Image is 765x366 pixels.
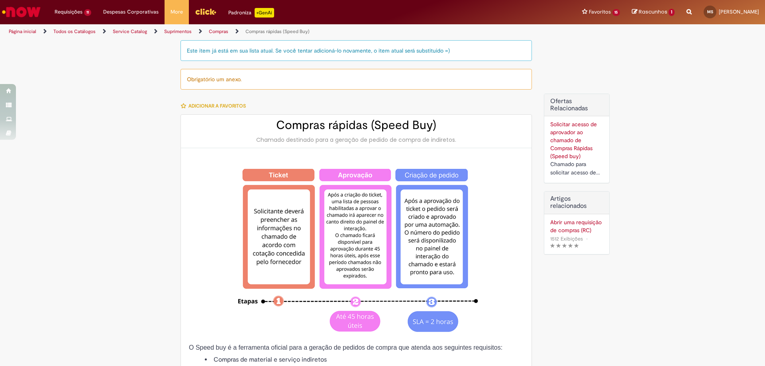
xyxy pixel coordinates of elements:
div: Este item já está em sua lista atual. Se você tentar adicioná-lo novamente, o item atual será sub... [180,40,532,61]
span: • [585,233,589,244]
span: 15 [612,9,620,16]
p: +GenAi [255,8,274,18]
div: Ofertas Relacionadas [544,94,610,183]
a: Solicitar acesso de aprovador ao chamado de Compras Rápidas (Speed buy) [550,121,597,160]
span: 1512 Exibições [550,235,583,242]
a: Rascunhos [632,8,675,16]
img: click_logo_yellow_360x200.png [195,6,216,18]
span: [PERSON_NAME] [719,8,759,15]
span: 1 [669,9,675,16]
span: O Speed buy é a ferramenta oficial para a geração de pedidos de compra que atenda aos seguintes r... [189,344,502,351]
div: Padroniza [228,8,274,18]
div: Obrigatório um anexo. [180,69,532,90]
a: Abrir uma requisição de compras (RC) [550,218,603,234]
div: Chamado para solicitar acesso de aprovador ao ticket de Speed buy [550,160,603,177]
a: Página inicial [9,28,36,35]
h2: Ofertas Relacionadas [550,98,603,112]
div: Chamado destinado para a geração de pedido de compra de indiretos. [189,136,524,144]
a: Todos os Catálogos [53,28,96,35]
span: Favoritos [589,8,611,16]
span: Adicionar a Favoritos [188,103,246,109]
span: MS [707,9,713,14]
a: Compras rápidas (Speed Buy) [245,28,310,35]
li: Compras de material e serviço indiretos [205,355,524,364]
a: Suprimentos [164,28,192,35]
button: Adicionar a Favoritos [180,98,250,114]
ul: Trilhas de página [6,24,504,39]
a: Compras [209,28,228,35]
span: Despesas Corporativas [103,8,159,16]
span: More [171,8,183,16]
h3: Artigos relacionados [550,196,603,209]
h2: Compras rápidas (Speed Buy) [189,119,524,132]
span: Rascunhos [639,8,667,16]
span: Requisições [55,8,82,16]
img: ServiceNow [1,4,42,20]
a: Service Catalog [113,28,147,35]
span: 11 [84,9,91,16]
